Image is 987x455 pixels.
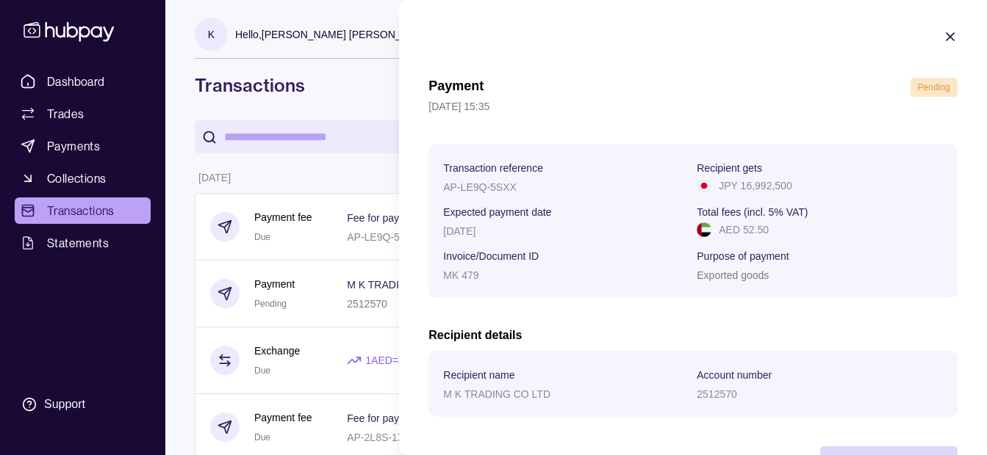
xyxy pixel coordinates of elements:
[719,222,769,238] p: AED 52.50
[697,162,762,174] p: Recipient gets
[697,369,772,381] p: Account number
[697,269,769,281] p: Exported goods
[697,250,789,262] p: Purpose of payment
[443,388,550,400] p: M K TRADING CO LTD
[443,162,543,174] p: Transaction reference
[918,82,950,92] span: Pending
[697,206,808,218] p: Total fees (incl. 5% VAT)
[443,250,539,262] p: Invoice/Document ID
[428,98,958,114] p: [DATE] 15:35
[428,78,484,97] h1: Payment
[443,225,475,237] p: [DATE]
[697,222,711,237] img: ae
[428,327,958,343] h2: Recipient details
[697,388,737,400] p: 2512570
[443,181,517,193] p: AP-LE9Q-5SXX
[443,206,551,218] p: Expected payment date
[697,178,711,193] img: jp
[719,178,792,194] p: JPY 16,992,500
[443,269,478,281] p: MK 479
[443,369,514,381] p: Recipient name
